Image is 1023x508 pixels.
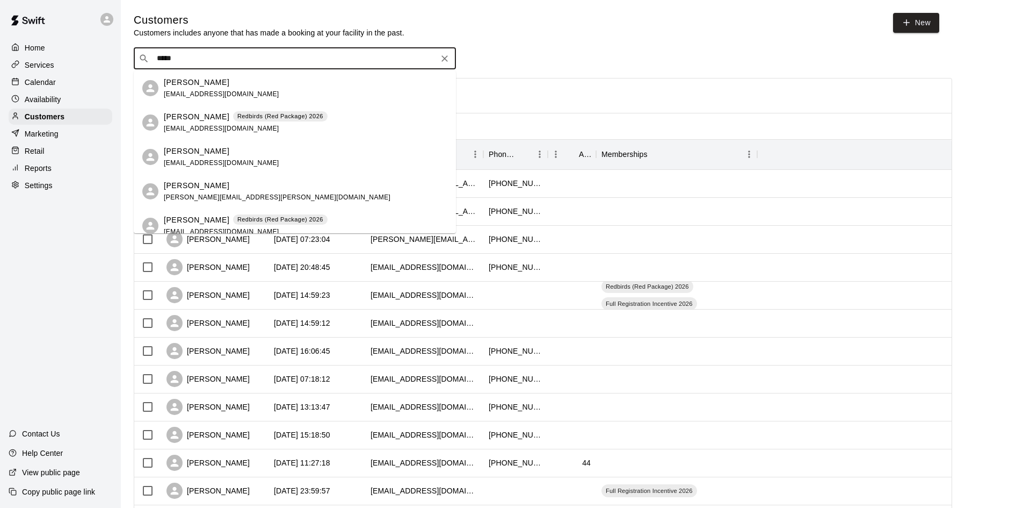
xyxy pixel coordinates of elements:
p: Contact Us [22,428,60,439]
div: 2025-08-07 14:59:12 [274,318,330,328]
a: Home [9,40,112,56]
div: Calendar [9,74,112,90]
a: Customers [9,109,112,125]
a: Availability [9,91,112,108]
div: [PERSON_NAME] [166,427,250,443]
p: View public page [22,467,80,478]
p: [PERSON_NAME] [164,146,229,157]
div: Memberships [601,139,648,169]
p: Customers [25,111,64,122]
div: mick.mck.nley@gmail.com [371,318,478,328]
div: [PERSON_NAME] [166,315,250,331]
div: cmb7e8@gmail.com [371,457,478,468]
a: Services [9,57,112,73]
div: +15736803627 [489,374,542,384]
div: Memberships [596,139,757,169]
span: Full Registration Incentive 2026 [601,299,697,308]
div: 2025-08-06 16:06:45 [274,346,330,356]
div: [PERSON_NAME] [166,371,250,387]
div: +13144881827 [489,402,542,412]
button: Sort [517,147,532,162]
p: [PERSON_NAME] [164,111,229,123]
div: +13145601415 [489,457,542,468]
button: Sort [648,147,663,162]
div: [PERSON_NAME] [166,455,250,471]
a: New [893,13,939,33]
div: 2025-08-04 15:18:50 [274,430,330,440]
p: Availability [25,94,61,105]
span: [PERSON_NAME][EMAIL_ADDRESS][PERSON_NAME][DOMAIN_NAME] [164,194,390,201]
div: 2025-08-05 13:13:47 [274,402,330,412]
div: Search customers by name or email [134,48,456,69]
button: Sort [564,147,579,162]
div: 44 [582,457,591,468]
p: Redbirds (Red Package) 2026 [237,215,323,224]
div: jpandlauren10@gmail.com [371,346,478,356]
span: [EMAIL_ADDRESS][DOMAIN_NAME] [164,90,279,98]
div: 2025-08-06 07:18:12 [274,374,330,384]
p: [PERSON_NAME] [164,214,229,226]
span: Full Registration Incentive 2026 [601,486,697,495]
div: codytmichael@gmail.com [371,290,478,300]
div: Harrison Stuart [142,218,158,234]
a: Settings [9,177,112,194]
div: Email [365,139,483,169]
div: humphreybogart58@gmail.com [371,402,478,412]
div: 2025-08-03 23:59:57 [274,485,330,496]
button: Clear [437,51,452,66]
button: Menu [741,146,757,162]
p: Marketing [25,128,59,139]
div: Sloan Stuart [142,80,158,96]
span: [EMAIL_ADDRESS][DOMAIN_NAME] [164,159,279,167]
h5: Customers [134,13,404,27]
div: taylor.saleem@gmail.com [371,234,478,245]
div: +13149520101 [489,178,542,189]
div: Full Registration Incentive 2026 [601,297,697,310]
div: Kim Sloan [142,149,158,165]
p: Reports [25,163,52,174]
div: [PERSON_NAME] [166,259,250,275]
div: +13147046304 [489,430,542,440]
a: Marketing [9,126,112,142]
div: [PERSON_NAME] [166,483,250,499]
div: +15732891976 [489,346,542,356]
button: Menu [467,146,483,162]
div: Sloane Ackerman [142,183,158,199]
div: Phone Number [483,139,548,169]
div: 2025-08-07 20:48:45 [274,262,330,273]
div: [PERSON_NAME] [166,343,250,359]
span: [EMAIL_ADDRESS][DOMAIN_NAME] [164,125,279,132]
a: Retail [9,143,112,159]
p: Home [25,42,45,53]
div: [PERSON_NAME] [166,231,250,247]
div: ericbyoungblood@gmail.com [371,430,478,440]
div: jennbunk@gmail.com [371,374,478,384]
a: Reports [9,160,112,176]
button: Menu [532,146,548,162]
p: [PERSON_NAME] [164,77,229,88]
p: Calendar [25,77,56,88]
p: Retail [25,146,45,156]
span: [EMAIL_ADDRESS][DOMAIN_NAME] [164,228,279,235]
div: [PERSON_NAME] [166,287,250,303]
p: Customers includes anyone that has made a booking at your facility in the past. [134,27,404,38]
p: Help Center [22,448,63,459]
p: Settings [25,180,53,191]
div: Age [548,139,596,169]
p: [PERSON_NAME] [164,180,229,191]
p: Services [25,60,54,70]
div: +16189737500 [489,262,542,273]
div: Phone Number [489,139,517,169]
span: Redbirds (Red Package) 2026 [601,282,693,291]
div: [PERSON_NAME] [166,399,250,415]
div: 2025-08-07 14:59:23 [274,290,330,300]
div: Redbirds (Red Package) 2026 [601,280,693,293]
